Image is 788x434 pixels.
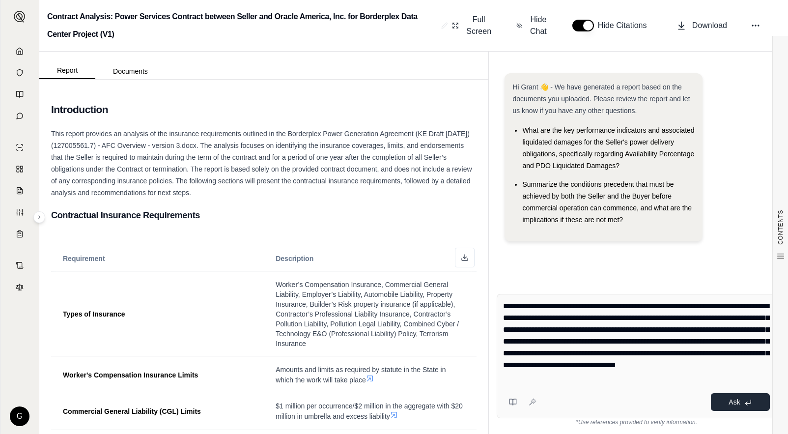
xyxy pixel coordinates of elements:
[6,85,33,104] a: Prompt Library
[276,281,459,347] span: Worker’s Compensation Insurance, Commercial General Liability, Employer’s Liability, Automobile L...
[276,402,463,420] span: $1 million per occurrence/$2 million in the aggregate with $20 million in umbrella and excess lia...
[33,211,45,223] button: Expand sidebar
[6,277,33,297] a: Legal Search Engine
[598,20,653,31] span: Hide Citations
[6,106,33,126] a: Chat
[6,181,33,201] a: Claim Coverage
[10,406,29,426] div: G
[673,16,731,35] button: Download
[497,418,776,426] div: *Use references provided to verify information.
[276,255,313,262] span: Description
[6,203,33,222] a: Custom Report
[692,20,727,31] span: Download
[51,99,477,120] h2: Introduction
[729,398,740,406] span: Ask
[465,14,493,37] span: Full Screen
[6,63,33,83] a: Documents Vault
[14,11,26,23] img: Expand sidebar
[6,138,33,157] a: Single Policy
[39,62,95,79] button: Report
[455,248,475,267] button: Download as Excel
[448,10,497,41] button: Full Screen
[512,83,690,115] span: Hi Grant 👋 - We have generated a report based on the documents you uploaded. Please review the re...
[95,63,166,79] button: Documents
[512,10,553,41] button: Hide Chat
[63,407,201,415] span: Commercial General Liability (CGL) Limits
[522,180,692,224] span: Summarize the conditions precedent that must be achieved by both the Seller and the Buyer before ...
[51,206,477,224] h3: Contractual Insurance Requirements
[6,256,33,275] a: Contract Analysis
[711,393,770,411] button: Ask
[6,41,33,61] a: Home
[10,7,29,27] button: Expand sidebar
[63,255,105,262] span: Requirement
[51,130,472,197] span: This report provides an analysis of the insurance requirements outlined in the Borderplex Power G...
[522,126,694,170] span: What are the key performance indicators and associated liquidated damages for the Seller's power ...
[63,371,198,379] span: Worker's Compensation Insurance Limits
[6,159,33,179] a: Policy Comparisons
[276,366,446,384] span: Amounts and limits as required by statute in the State in which the work will take place
[6,224,33,244] a: Coverage Table
[528,14,549,37] span: Hide Chat
[47,8,437,43] h2: Contract Analysis: Power Services Contract between Seller and Oracle America, Inc. for Borderplex...
[63,310,125,318] span: Types of Insurance
[777,210,785,245] span: CONTENTS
